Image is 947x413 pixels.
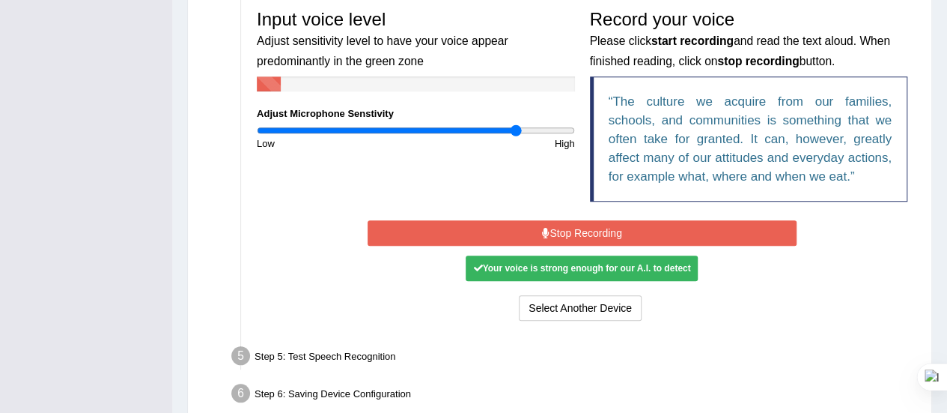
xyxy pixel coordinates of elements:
label: Adjust Microphone Senstivity [257,106,394,121]
div: Your voice is strong enough for our A.I. to detect [466,256,698,281]
b: start recording [651,34,734,47]
q: The culture we acquire from our families, schools, and communities is something that we often tak... [609,94,892,184]
b: stop recording [717,55,799,67]
div: Step 5: Test Speech Recognition [225,342,925,375]
small: Adjust sensitivity level to have your voice appear predominantly in the green zone [257,34,508,67]
button: Select Another Device [519,295,642,321]
small: Please click and read the text aloud. When finished reading, click on button. [590,34,890,67]
h3: Record your voice [590,10,908,69]
div: High [415,136,582,151]
h3: Input voice level [257,10,575,69]
div: Step 6: Saving Device Configuration [225,379,925,412]
div: Low [249,136,415,151]
button: Stop Recording [368,220,797,246]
